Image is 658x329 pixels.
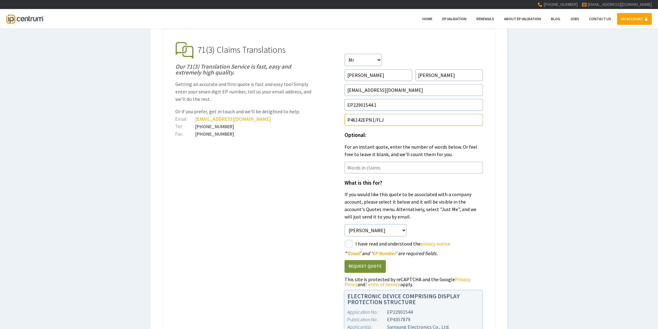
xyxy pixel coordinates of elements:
[345,251,483,256] div: ' ' and ' ' are required fields.
[588,2,652,7] a: [EMAIL_ADDRESS][DOMAIN_NAME]
[585,13,615,25] a: Contact Us
[175,80,314,103] p: Getting an accurate and firm quote is fast and easy too! Simply enter your seven digit EP number,...
[345,99,483,111] input: EP Number
[422,16,432,21] span: Home
[345,69,412,81] input: First Name
[175,108,314,115] p: Or if you prefer, get in touch and we'll be delighted to help:
[198,44,286,55] span: 71(3) Claims Translations
[415,69,483,81] input: Surname
[175,124,195,129] div: Tel:
[175,131,314,136] div: [PHONE_NUMBER]
[566,13,583,25] a: Jobs
[504,16,541,21] span: About EP Validation
[175,124,314,129] div: [PHONE_NUMBER]
[345,133,483,138] h1: Optional:
[589,16,611,21] span: Contact Us
[355,240,483,248] label: I have read and understood the
[347,308,387,316] div: Application No :
[345,277,483,287] div: This site is protected by reCAPTCHA and the Google and apply.
[500,13,545,25] a: About EP Validation
[418,13,436,25] a: Home
[345,276,470,287] a: Privacy Policy
[365,281,400,287] a: Terms of Service
[348,250,360,256] span: Email
[345,240,353,248] label: styled-checkbox
[345,191,483,220] p: If you would like this quote to be associated with a company account, please select it below and ...
[6,9,43,29] a: IP Centrum
[438,13,471,25] a: EP Validation
[570,16,579,21] span: Jobs
[347,308,480,316] div: EP22901544
[175,116,195,121] div: Email:
[345,143,483,158] p: For an instant quote, enter the number of words below. Or feel free to leave it blank, and we'll ...
[345,180,483,186] h1: What is this for?
[347,316,387,323] div: Publication No :
[543,2,578,7] span: [PHONE_NUMBER]
[345,162,483,174] input: Words in claims
[442,16,466,21] span: EP Validation
[472,13,498,25] a: Renewals
[175,64,314,75] h1: Our 71(3) Translation Service is fast, easy and extremely high quality.
[421,241,450,247] a: privacy notice
[476,16,494,21] span: Renewals
[547,13,564,25] a: Blog
[175,131,195,136] div: Fax:
[345,84,483,96] input: Email
[617,13,652,25] a: MY ACCOUNT
[345,114,483,126] input: Your Reference
[347,293,480,305] h1: ELECTRONIC DEVICE COMPRISING DISPLAY PROTECTION STRUCTURE
[551,16,560,21] span: Blog
[347,316,480,323] div: EP4357879
[345,260,386,273] button: Request Quote
[372,250,396,256] span: EP Number
[195,116,271,122] a: [EMAIL_ADDRESS][DOMAIN_NAME]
